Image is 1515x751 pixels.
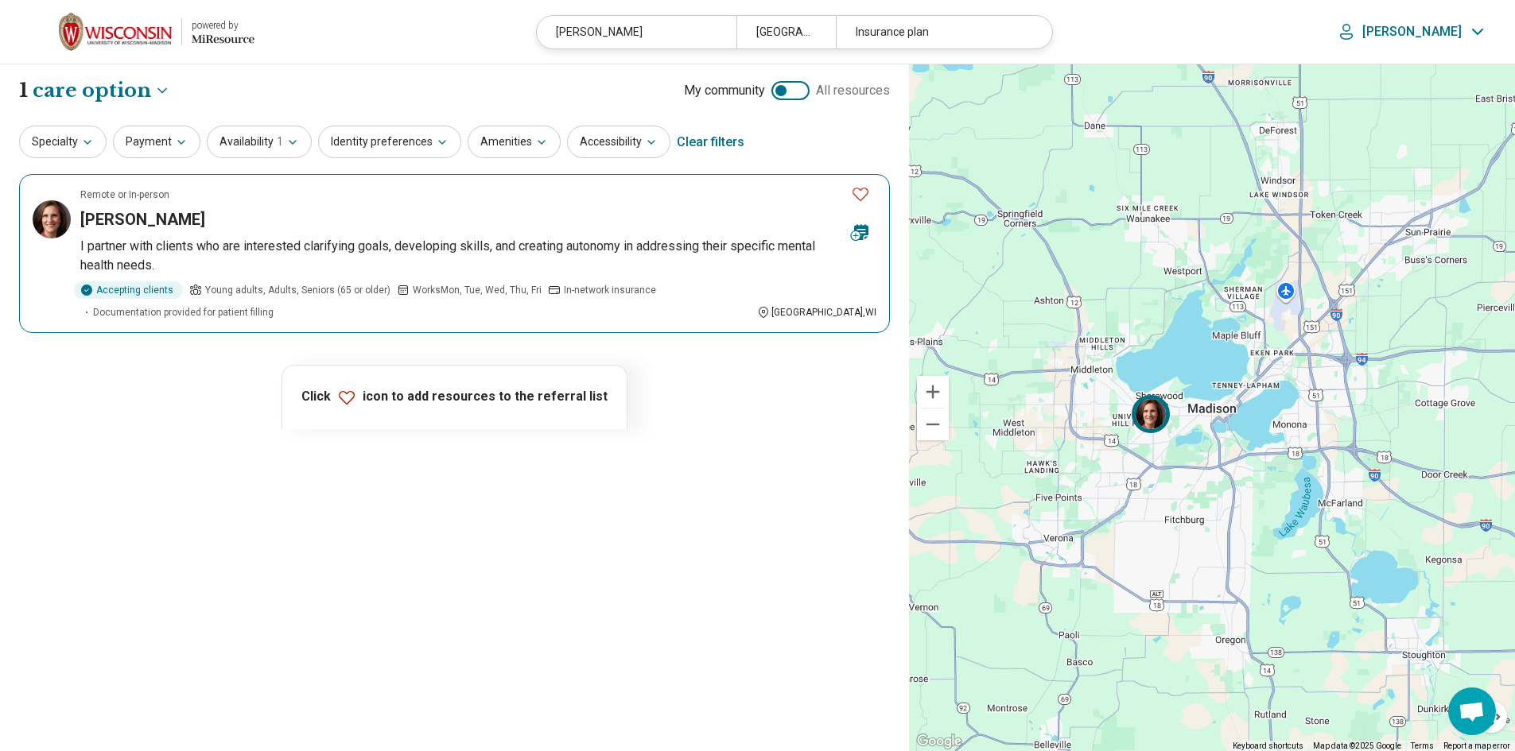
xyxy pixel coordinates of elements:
img: University of Wisconsin-Madison [59,13,172,51]
span: My community [684,81,765,100]
div: powered by [192,18,254,33]
span: 1 [277,134,283,150]
span: Works Mon, Tue, Wed, Thu, Fri [413,283,542,297]
button: Identity preferences [318,126,461,158]
button: Accessibility [567,126,670,158]
button: Care options [33,77,170,104]
div: [PERSON_NAME] [537,16,736,48]
button: Favorite [845,178,876,211]
h3: [PERSON_NAME] [80,208,205,230]
p: I partner with clients who are interested clarifying goals, developing skills, and creating auton... [80,237,876,275]
a: Terms (opens in new tab) [1411,741,1434,750]
button: Amenities [468,126,561,158]
div: Open chat [1448,687,1496,735]
span: Map data ©2025 Google [1313,741,1401,750]
div: [GEOGRAPHIC_DATA], [GEOGRAPHIC_DATA] [736,16,836,48]
div: Accepting clients [74,281,183,299]
p: Click icon to add resources to the referral list [301,388,608,407]
span: care option [33,77,151,104]
button: Availability1 [207,126,312,158]
h1: 1 [19,77,170,104]
a: University of Wisconsin-Madisonpowered by [25,13,254,51]
span: Documentation provided for patient filling [93,305,274,319]
button: Specialty [19,126,107,158]
div: Insurance plan [836,16,1035,48]
div: Clear filters [677,123,744,161]
p: [PERSON_NAME] [1362,24,1462,40]
button: Zoom out [917,408,949,440]
button: Zoom in [917,376,949,408]
span: In-network insurance [564,283,656,297]
a: Report a map error [1443,741,1510,750]
span: Young adults, Adults, Seniors (65 or older) [205,283,390,297]
span: All resources [816,81,890,100]
p: Remote or In-person [80,188,169,202]
button: Payment [113,126,200,158]
div: [GEOGRAPHIC_DATA] , WI [757,305,876,319]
